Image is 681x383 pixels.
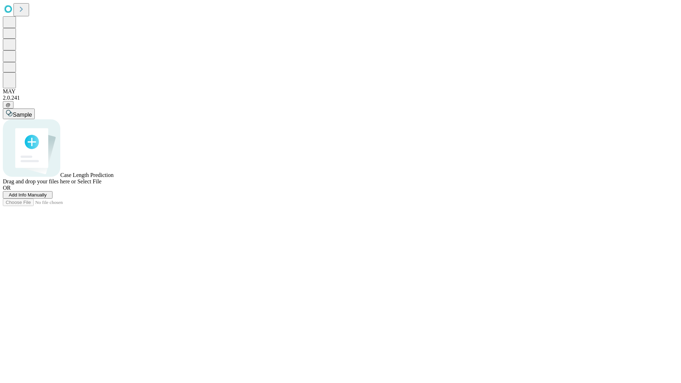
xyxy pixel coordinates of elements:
span: @ [6,102,11,107]
span: Select File [77,178,101,184]
button: @ [3,101,13,109]
div: 2.0.241 [3,95,678,101]
button: Sample [3,109,35,119]
span: Add Info Manually [9,192,47,198]
span: Case Length Prediction [60,172,113,178]
div: MAY [3,88,678,95]
button: Add Info Manually [3,191,52,199]
span: OR [3,185,11,191]
span: Drag and drop your files here or [3,178,76,184]
span: Sample [13,112,32,118]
